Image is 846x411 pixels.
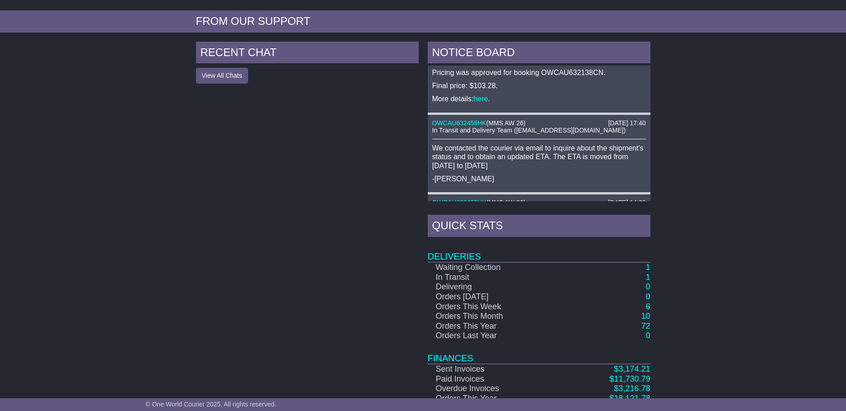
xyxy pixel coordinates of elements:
span: MMS AW 26 [488,119,523,127]
a: 1 [645,273,650,282]
div: RECENT CHAT [196,42,419,66]
div: FROM OUR SUPPORT [196,15,650,28]
a: 10 [641,312,650,321]
a: 72 [641,321,650,331]
td: Orders [DATE] [428,292,563,302]
div: Quick Stats [428,215,650,239]
p: We contacted the courier via email to inquire about the shipment's status and to obtain an update... [432,144,646,170]
span: MMS AW 26 [488,199,523,206]
div: [DATE] 17:40 [608,119,645,127]
td: Delivering [428,282,563,292]
td: Orders Last Year [428,331,563,341]
span: In Transit and Delivery Team ([EMAIL_ADDRESS][DOMAIN_NAME]) [432,127,626,134]
p: More details: . [432,94,646,103]
td: Waiting Collection [428,262,563,273]
td: Orders This Week [428,302,563,312]
a: 0 [645,331,650,340]
a: 0 [645,292,650,301]
span: 3,216.78 [618,384,650,393]
p: Final price: $103.28. [432,81,646,90]
td: Sent Invoices [428,364,563,374]
div: ( ) [432,119,646,127]
td: Paid Invoices [428,374,563,384]
td: Orders This Month [428,312,563,321]
p: Pricing was approved for booking OWCAU632138CN. [432,68,646,77]
a: 0 [645,282,650,291]
button: View All Chats [196,68,248,84]
span: 11,730.79 [614,374,650,383]
a: OWCAU632458HK [432,199,487,206]
div: NOTICE BOARD [428,42,650,66]
span: © One World Courier 2025. All rights reserved. [146,401,277,408]
span: 18,121.78 [614,394,650,403]
a: here [473,95,488,103]
td: Finances [428,341,650,364]
td: In Transit [428,273,563,283]
td: Orders This Year [428,321,563,331]
div: ( ) [432,199,646,207]
td: Deliveries [428,239,650,262]
a: OWCAU632458HK [432,119,487,127]
div: [DATE] 14:39 [608,199,645,207]
a: 6 [645,302,650,311]
a: 1 [645,263,650,272]
span: 3,174.21 [618,364,650,373]
p: -[PERSON_NAME] [432,175,646,183]
a: $3,216.78 [614,384,650,393]
td: Overdue Invoices [428,384,563,394]
a: $18,121.78 [609,394,650,403]
a: $3,174.21 [614,364,650,373]
td: Orders This Year [428,394,563,404]
a: $11,730.79 [609,374,650,383]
